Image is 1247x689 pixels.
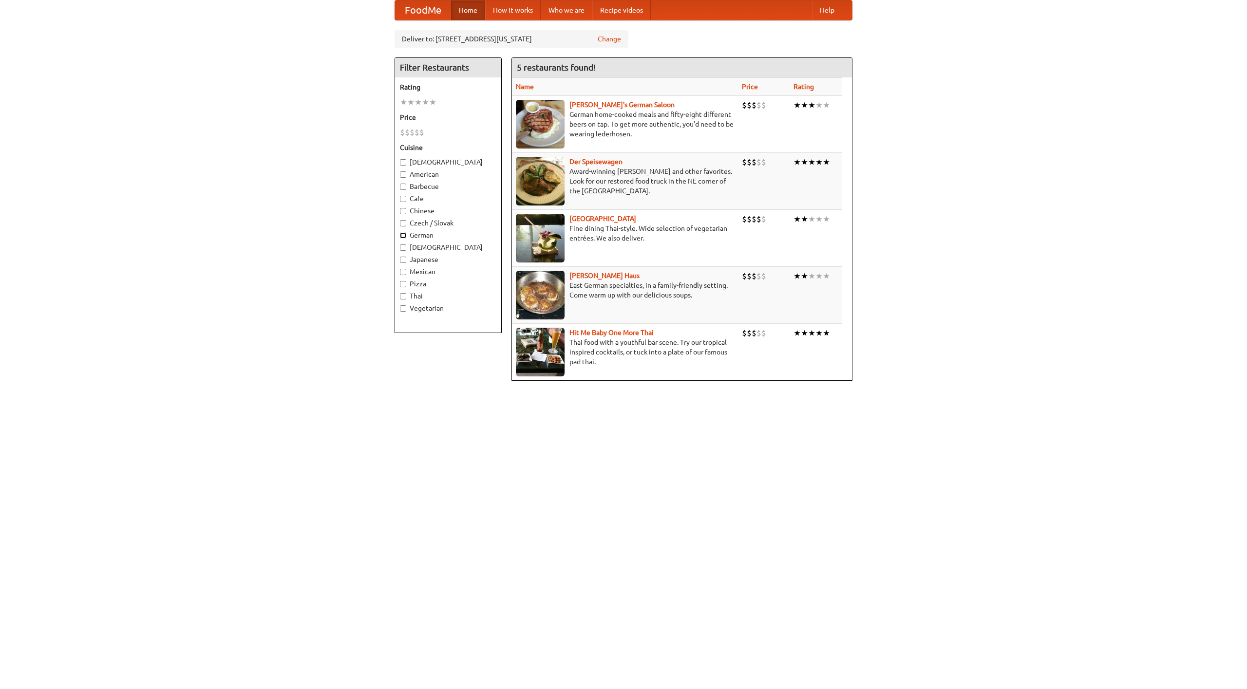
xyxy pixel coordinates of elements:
b: [GEOGRAPHIC_DATA] [569,215,636,223]
a: How it works [485,0,541,20]
p: East German specialties, in a family-friendly setting. Come warm up with our delicious soups. [516,280,734,300]
li: ★ [801,271,808,281]
li: $ [761,214,766,224]
label: Czech / Slovak [400,218,496,228]
li: $ [742,157,747,168]
li: $ [756,328,761,338]
a: FoodMe [395,0,451,20]
li: ★ [823,214,830,224]
a: Name [516,83,534,91]
p: Fine dining Thai-style. Wide selection of vegetarian entrées. We also deliver. [516,223,734,243]
li: $ [752,157,756,168]
li: $ [747,328,752,338]
p: German home-cooked meals and fifty-eight different beers on tap. To get more authentic, you'd nee... [516,110,734,139]
li: ★ [815,214,823,224]
li: $ [410,127,415,138]
a: Change [598,34,621,44]
input: German [400,232,406,239]
h5: Rating [400,82,496,92]
li: $ [761,100,766,111]
h5: Price [400,112,496,122]
input: [DEMOGRAPHIC_DATA] [400,159,406,166]
li: $ [752,328,756,338]
label: Thai [400,291,496,301]
li: $ [752,100,756,111]
ng-pluralize: 5 restaurants found! [517,63,596,72]
li: ★ [801,100,808,111]
li: $ [742,214,747,224]
li: ★ [400,97,407,108]
li: ★ [794,271,801,281]
img: babythai.jpg [516,328,565,376]
p: Award-winning [PERSON_NAME] and other favorites. Look for our restored food truck in the NE corne... [516,167,734,196]
li: $ [761,271,766,281]
li: $ [752,271,756,281]
input: Japanese [400,257,406,263]
b: Der Speisewagen [569,158,623,166]
a: [PERSON_NAME] Haus [569,272,640,279]
input: Mexican [400,269,406,275]
li: ★ [422,97,429,108]
img: satay.jpg [516,214,565,262]
li: ★ [823,157,830,168]
a: [PERSON_NAME]'s German Saloon [569,101,675,109]
label: Vegetarian [400,303,496,313]
a: Help [812,0,842,20]
label: [DEMOGRAPHIC_DATA] [400,157,496,167]
label: Barbecue [400,182,496,191]
a: Price [742,83,758,91]
input: Czech / Slovak [400,220,406,226]
li: $ [419,127,424,138]
li: $ [400,127,405,138]
li: ★ [794,328,801,338]
div: Deliver to: [STREET_ADDRESS][US_STATE] [395,30,628,48]
li: ★ [823,100,830,111]
li: ★ [815,100,823,111]
label: German [400,230,496,240]
input: Pizza [400,281,406,287]
input: [DEMOGRAPHIC_DATA] [400,244,406,251]
li: ★ [823,271,830,281]
a: Hit Me Baby One More Thai [569,329,654,336]
li: $ [747,157,752,168]
a: Who we are [541,0,592,20]
li: $ [742,328,747,338]
li: ★ [407,97,415,108]
input: Barbecue [400,184,406,190]
li: ★ [815,328,823,338]
input: American [400,171,406,178]
li: $ [756,214,761,224]
label: Chinese [400,206,496,216]
li: $ [761,328,766,338]
label: American [400,169,496,179]
input: Chinese [400,208,406,214]
li: $ [742,100,747,111]
input: Vegetarian [400,305,406,312]
li: $ [415,127,419,138]
li: $ [756,100,761,111]
label: Japanese [400,255,496,264]
li: ★ [815,271,823,281]
li: ★ [808,157,815,168]
li: ★ [815,157,823,168]
li: ★ [794,214,801,224]
li: ★ [801,214,808,224]
li: ★ [801,328,808,338]
li: ★ [808,100,815,111]
li: $ [752,214,756,224]
li: ★ [415,97,422,108]
h5: Cuisine [400,143,496,152]
img: kohlhaus.jpg [516,271,565,319]
li: ★ [808,328,815,338]
li: $ [761,157,766,168]
a: Recipe videos [592,0,651,20]
a: Home [451,0,485,20]
li: $ [405,127,410,138]
li: $ [756,157,761,168]
li: ★ [801,157,808,168]
img: esthers.jpg [516,100,565,149]
label: [DEMOGRAPHIC_DATA] [400,242,496,252]
li: ★ [794,100,801,111]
